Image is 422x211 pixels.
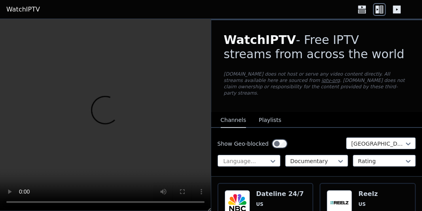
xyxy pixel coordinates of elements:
[256,201,263,207] span: US
[358,190,393,198] h6: Reelz
[256,190,304,198] h6: Dateline 24/7
[6,5,40,14] a: WatchIPTV
[224,33,410,61] h1: - Free IPTV streams from across the world
[218,140,269,148] label: Show Geo-blocked
[259,113,281,128] button: Playlists
[224,33,296,47] span: WatchIPTV
[358,201,365,207] span: US
[221,113,246,128] button: Channels
[322,78,340,83] a: iptv-org
[224,71,410,96] p: [DOMAIN_NAME] does not host or serve any video content directly. All streams available here are s...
